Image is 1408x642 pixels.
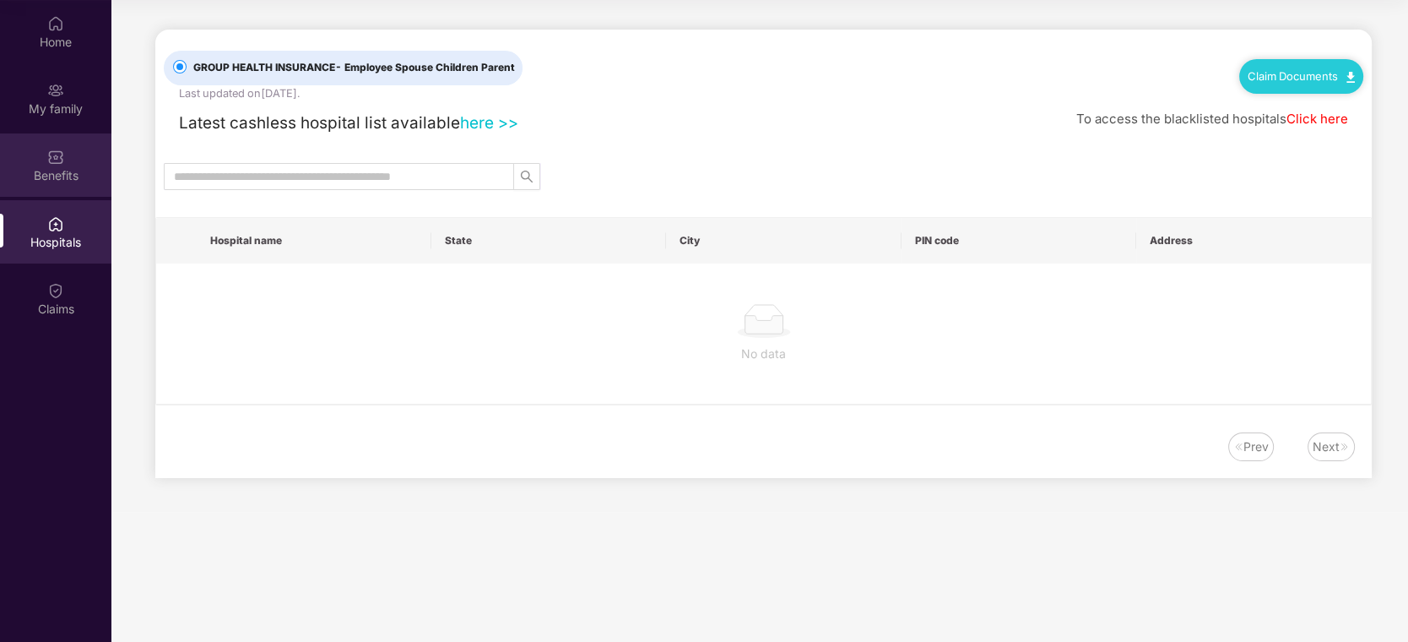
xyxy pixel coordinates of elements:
[1243,438,1269,456] div: Prev
[179,85,300,102] div: Last updated on [DATE] .
[666,218,901,264] th: City
[210,234,418,248] span: Hospital name
[47,282,64,299] img: svg+xml;base64,PHN2ZyBpZD0iQ2xhaW0iIHhtbG5zPSJodHRwOi8vd3d3LnczLm9yZy8yMDAwL3N2ZyIgd2lkdGg9IjIwIi...
[514,170,539,183] span: search
[1233,442,1243,452] img: svg+xml;base64,PHN2ZyB4bWxucz0iaHR0cDovL3d3dy53My5vcmcvMjAwMC9zdmciIHdpZHRoPSIxNiIgaGVpZ2h0PSIxNi...
[1136,218,1371,264] th: Address
[1248,69,1355,83] a: Claim Documents
[460,113,518,133] a: here >>
[179,113,460,133] span: Latest cashless hospital list available
[1346,72,1355,83] img: svg+xml;base64,PHN2ZyB4bWxucz0iaHR0cDovL3d3dy53My5vcmcvMjAwMC9zdmciIHdpZHRoPSIxMC40IiBoZWlnaHQ9Ij...
[47,149,64,166] img: svg+xml;base64,PHN2ZyBpZD0iQmVuZWZpdHMiIHhtbG5zPSJodHRwOi8vd3d3LnczLm9yZy8yMDAwL3N2ZyIgd2lkdGg9Ij...
[1313,438,1340,456] div: Next
[170,345,1357,363] div: No data
[1150,234,1357,248] span: Address
[902,218,1136,264] th: PIN code
[47,82,64,99] img: svg+xml;base64,PHN2ZyB3aWR0aD0iMjAiIGhlaWdodD0iMjAiIHZpZXdCb3g9IjAgMCAyMCAyMCIgZmlsbD0ibm9uZSIgeG...
[513,163,540,190] button: search
[187,60,522,76] span: GROUP HEALTH INSURANCE
[1076,111,1286,127] span: To access the blacklisted hospitals
[47,15,64,32] img: svg+xml;base64,PHN2ZyBpZD0iSG9tZSIgeG1sbnM9Imh0dHA6Ly93d3cudzMub3JnLzIwMDAvc3ZnIiB3aWR0aD0iMjAiIG...
[335,61,515,73] span: - Employee Spouse Children Parent
[431,218,666,264] th: State
[197,218,431,264] th: Hospital name
[47,215,64,232] img: svg+xml;base64,PHN2ZyBpZD0iSG9zcGl0YWxzIiB4bWxucz0iaHR0cDovL3d3dy53My5vcmcvMjAwMC9zdmciIHdpZHRoPS...
[1286,111,1348,127] a: Click here
[1340,442,1350,452] img: svg+xml;base64,PHN2ZyB4bWxucz0iaHR0cDovL3d3dy53My5vcmcvMjAwMC9zdmciIHdpZHRoPSIxNiIgaGVpZ2h0PSIxNi...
